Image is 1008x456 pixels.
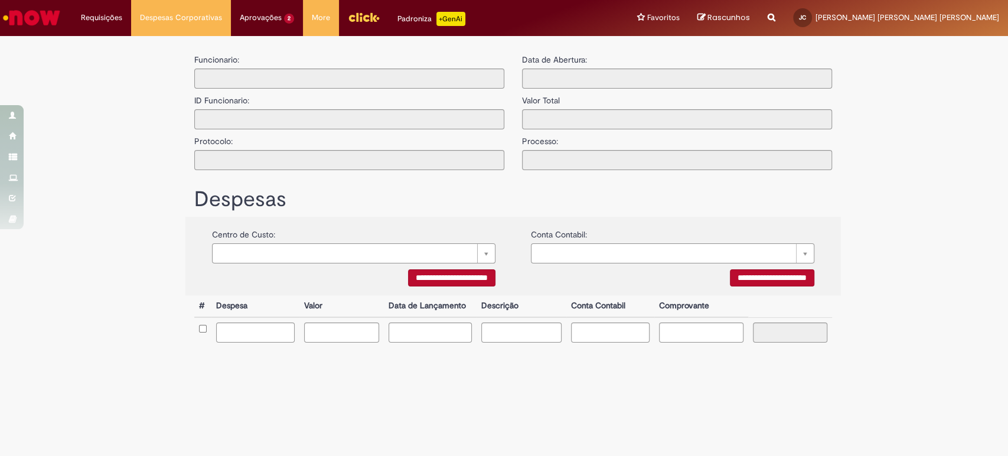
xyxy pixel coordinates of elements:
[531,243,814,263] a: Limpar campo {0}
[566,295,654,317] th: Conta Contabil
[212,223,275,240] label: Centro de Custo:
[299,295,384,317] th: Valor
[194,295,211,317] th: #
[194,89,249,106] label: ID Funcionario:
[81,12,122,24] span: Requisições
[240,12,282,24] span: Aprovações
[212,243,495,263] a: Limpar campo {0}
[436,12,465,26] p: +GenAi
[531,223,587,240] label: Conta Contabil:
[799,14,806,21] span: JC
[312,12,330,24] span: More
[647,12,680,24] span: Favoritos
[211,295,299,317] th: Despesa
[194,129,233,147] label: Protocolo:
[707,12,750,23] span: Rascunhos
[477,295,566,317] th: Descrição
[522,54,587,66] label: Data de Abertura:
[697,12,750,24] a: Rascunhos
[815,12,999,22] span: [PERSON_NAME] [PERSON_NAME] [PERSON_NAME]
[140,12,222,24] span: Despesas Corporativas
[348,8,380,26] img: click_logo_yellow_360x200.png
[384,295,477,317] th: Data de Lançamento
[522,89,560,106] label: Valor Total
[654,295,748,317] th: Comprovante
[522,129,558,147] label: Processo:
[194,188,832,211] h1: Despesas
[1,6,62,30] img: ServiceNow
[284,14,294,24] span: 2
[397,12,465,26] div: Padroniza
[194,54,239,66] label: Funcionario:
